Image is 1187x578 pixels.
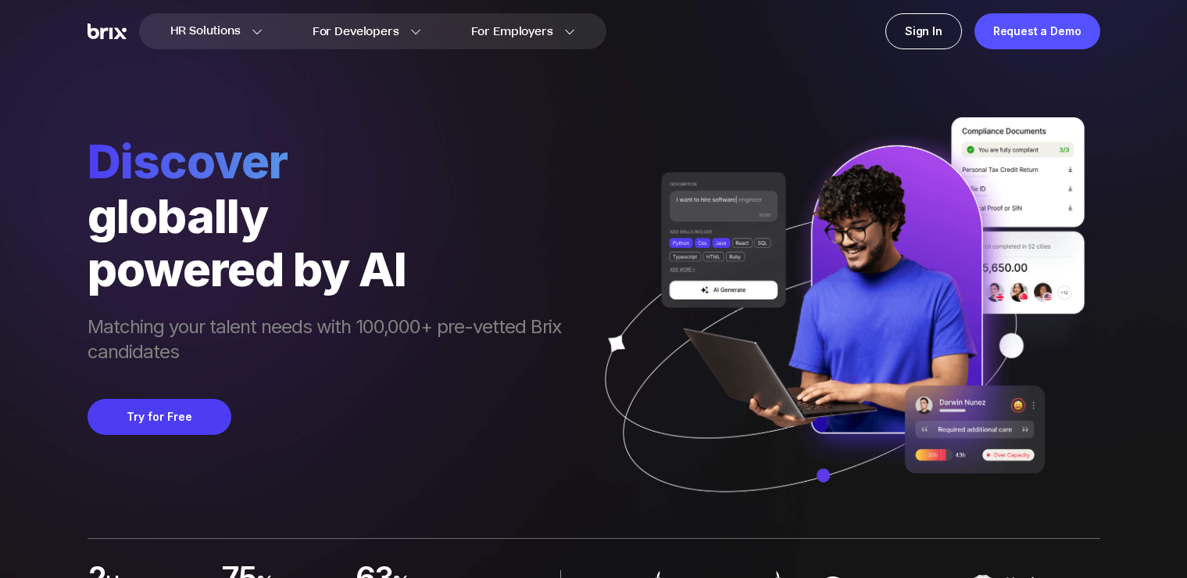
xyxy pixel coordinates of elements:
span: Discover [88,133,577,189]
span: For Developers [313,23,399,40]
button: Try for Free [88,399,231,435]
div: powered by AI [88,242,577,296]
span: HR Solutions [170,19,241,44]
div: globally [88,189,577,242]
span: For Employers [471,23,553,40]
span: Matching your talent needs with 100,000+ pre-vetted Brix candidates [88,314,577,368]
img: Brix Logo [88,23,127,40]
img: ai generate [577,117,1100,538]
a: Request a Demo [974,13,1100,49]
a: Sign In [885,13,962,49]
